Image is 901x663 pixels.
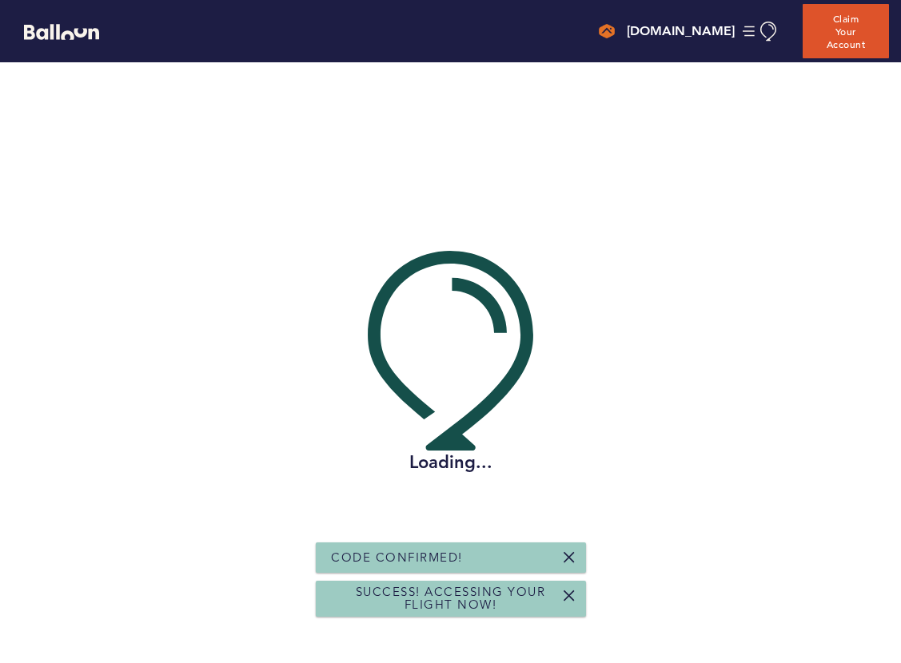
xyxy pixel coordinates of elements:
[803,4,890,58] button: Claim Your Account
[627,22,735,41] h4: [DOMAIN_NAME]
[12,22,99,39] a: Balloon
[24,24,99,40] svg: Balloon
[315,581,585,617] div: Success! Accessing your flight now!
[743,22,779,42] button: Manage Account
[368,451,533,474] h2: Loading...
[315,542,585,573] div: Code Confirmed!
